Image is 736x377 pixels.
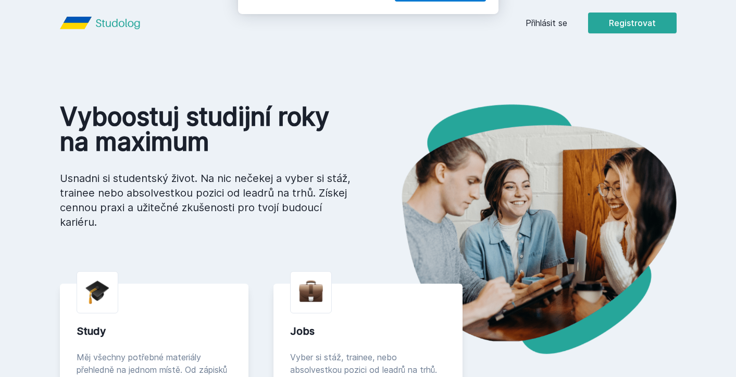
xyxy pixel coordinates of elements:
[368,104,677,354] img: hero.png
[77,324,232,338] div: Study
[60,104,352,154] h1: Vyboostuj studijní roky na maximum
[290,324,446,338] div: Jobs
[251,13,292,54] img: notification icon
[299,278,323,305] img: briefcase.png
[292,13,486,37] div: [PERSON_NAME] dostávat tipy ohledně studia, nových testů, hodnocení učitelů a předmětů?
[351,54,389,80] button: Ne
[85,280,109,305] img: graduation-cap.png
[60,171,352,229] p: Usnadni si studentský život. Na nic nečekej a vyber si stáž, trainee nebo absolvestkou pozici od ...
[395,54,486,80] button: Jasně, jsem pro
